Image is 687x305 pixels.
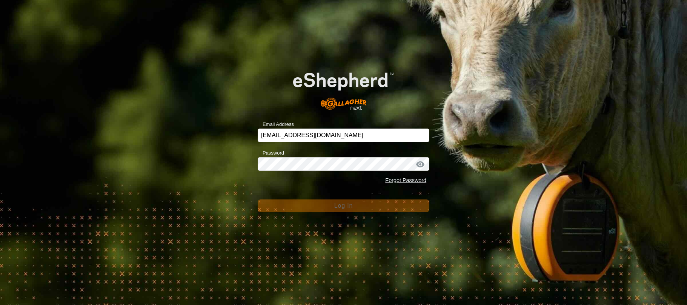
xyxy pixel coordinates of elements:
[258,121,294,128] label: Email Address
[385,177,426,183] a: Forgot Password
[275,58,412,116] img: E-shepherd Logo
[334,202,353,209] span: Log In
[258,129,429,142] input: Email Address
[258,149,284,157] label: Password
[258,199,429,212] button: Log In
